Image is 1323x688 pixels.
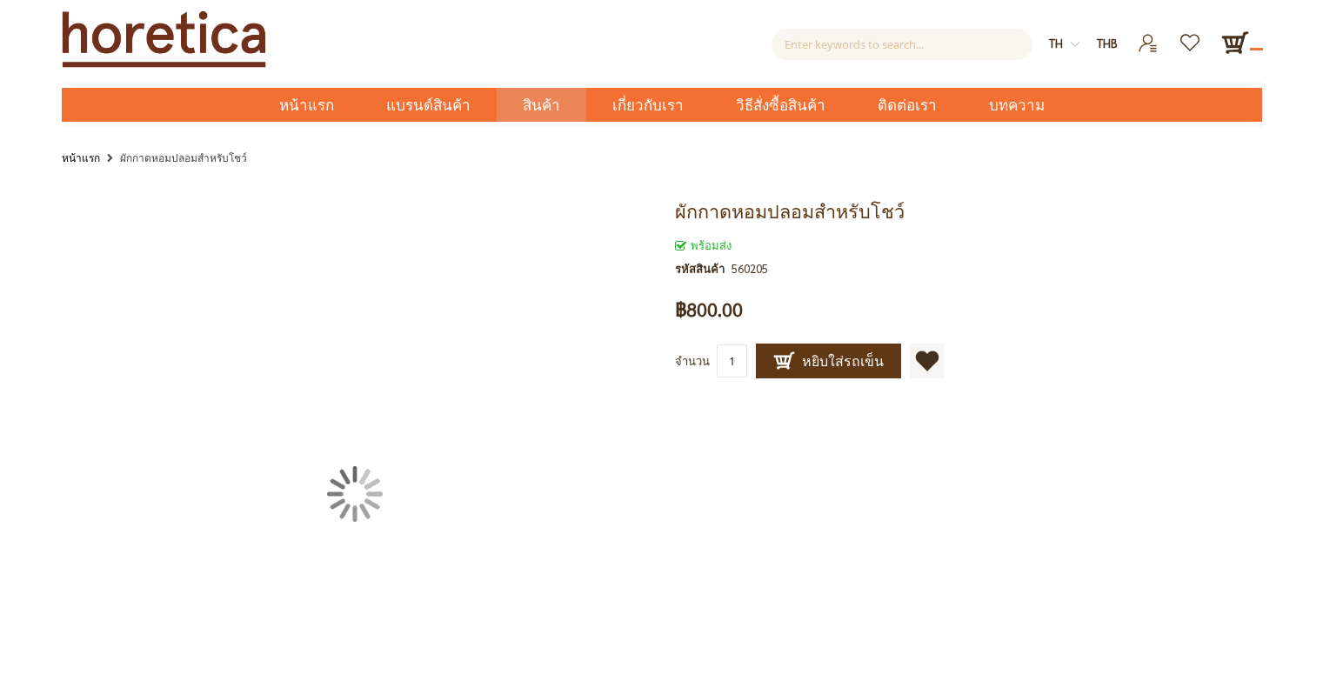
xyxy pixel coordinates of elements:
[756,344,901,378] button: หยิบใส่รถเข็น
[327,466,383,522] img: กำลังโหลด...
[710,88,852,122] a: วิธีสั่งซื้อสินค้า
[1071,40,1079,49] img: dropdown-icon.svg
[497,88,586,122] a: สินค้า
[989,88,1045,124] span: บทความ
[1170,29,1213,43] a: รายการโปรด
[852,88,963,122] a: ติดต่อเรา
[878,88,937,124] span: ติดต่อเรา
[1049,36,1063,50] span: th
[675,353,710,368] span: จำนวน
[386,88,471,124] span: แบรนด์สินค้า
[523,88,560,124] span: สินค้า
[675,237,732,252] span: พร้อมส่ง
[675,300,743,319] span: ฿800.00
[62,148,100,167] a: หน้าแรก
[675,197,905,226] span: ผักกาดหอมปลอมสำหรับโชว์
[675,236,1262,255] div: สถานะของสินค้า
[103,148,247,170] li: ผักกาดหอมปลอมสำหรับโชว์
[360,88,497,122] a: แบรนด์สินค้า
[586,88,710,122] a: เกี่ยวกับเรา
[675,259,732,278] strong: รหัสสินค้า
[62,10,266,68] img: Horetica.com
[1127,29,1170,43] a: เข้าสู่ระบบ
[773,351,884,371] span: หยิบใส่รถเข็น
[963,88,1071,122] a: บทความ
[732,259,768,278] div: 560205
[736,88,825,124] span: วิธีสั่งซื้อสินค้า
[253,88,360,122] a: หน้าแรก
[612,88,684,124] span: เกี่ยวกับเรา
[279,94,334,117] span: หน้าแรก
[1097,36,1118,50] span: THB
[910,344,945,378] a: เพิ่มไปยังรายการโปรด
